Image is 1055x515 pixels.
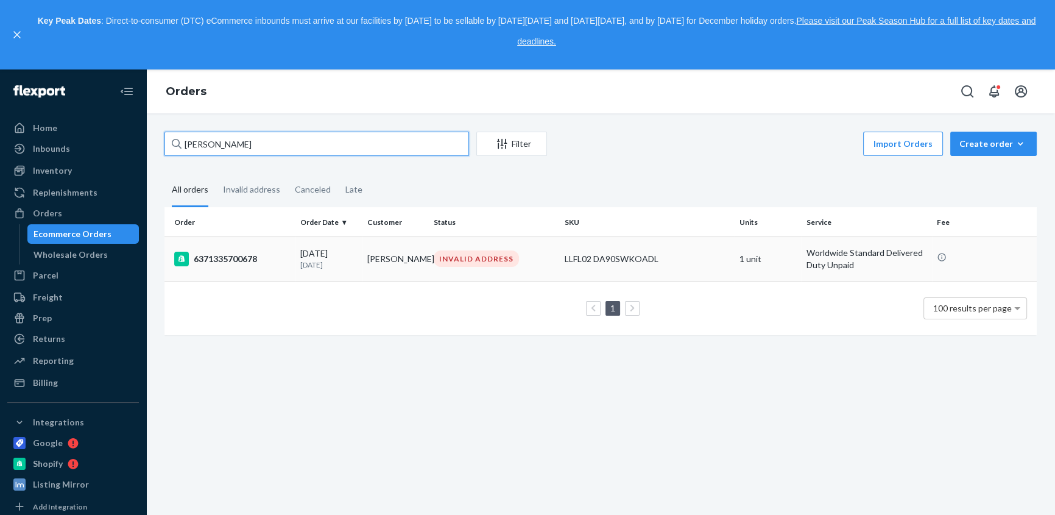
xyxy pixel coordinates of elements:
div: Add Integration [33,502,87,512]
a: Page 1 is your current page [608,303,618,313]
a: Billing [7,373,139,392]
div: Billing [33,377,58,389]
div: Wholesale Orders [34,249,108,261]
a: Listing Mirror [7,475,139,494]
a: Wholesale Orders [27,245,139,265]
span: 100 results per page [933,303,1012,313]
a: Inventory [7,161,139,180]
p: [DATE] [300,260,358,270]
a: Reporting [7,351,139,371]
a: Parcel [7,266,139,285]
a: Add Integration [7,499,139,514]
div: [DATE] [300,247,358,270]
ol: breadcrumbs [156,74,216,110]
div: INVALID ADDRESS [434,250,519,267]
div: Returns [33,333,65,345]
input: Search orders [164,132,469,156]
a: Replenishments [7,183,139,202]
div: Home [33,122,57,134]
a: Freight [7,288,139,307]
div: Parcel [33,269,58,282]
a: Home [7,118,139,138]
button: Open account menu [1009,79,1033,104]
a: Inbounds [7,139,139,158]
button: Integrations [7,413,139,432]
div: Google [33,437,63,449]
a: Ecommerce Orders [27,224,139,244]
div: Reporting [33,355,74,367]
button: Open Search Box [955,79,979,104]
div: LLFL02 DA90SWKOADL [565,253,729,265]
strong: Key Peak Dates [38,16,101,26]
div: Replenishments [33,186,97,199]
div: Inbounds [33,143,70,155]
th: Order Date [295,207,362,236]
th: Service [801,207,932,236]
div: Shopify [33,458,63,470]
p: : Direct-to-consumer (DTC) eCommerce inbounds must arrive at our facilities by [DATE] to be sella... [29,11,1044,52]
a: Prep [7,308,139,328]
th: Fee [932,207,1037,236]
div: Invalid address [223,174,280,205]
a: Shopify [7,454,139,474]
div: Create order [959,138,1028,150]
button: Open notifications [982,79,1006,104]
div: 6371335700678 [174,252,291,266]
div: Filter [477,138,546,150]
a: Orders [7,204,139,223]
p: Worldwide Standard Delivered Duty Unpaid [806,247,927,271]
a: Returns [7,329,139,349]
div: Inventory [33,165,72,177]
div: Orders [33,207,62,219]
img: Flexport logo [13,85,65,98]
div: Late [345,174,362,205]
button: close, [11,29,23,41]
th: Order [164,207,295,236]
div: Listing Mirror [33,478,89,491]
div: Ecommerce Orders [34,228,111,240]
div: Customer [367,217,425,227]
div: Prep [33,312,52,324]
a: Orders [166,85,206,98]
div: Freight [33,291,63,304]
td: 1 unit [735,236,802,281]
td: [PERSON_NAME] [362,236,429,281]
div: All orders [172,174,208,207]
button: Import Orders [863,132,943,156]
a: Google [7,433,139,453]
button: Close Navigation [115,79,139,104]
button: Create order [950,132,1037,156]
a: Please visit our Peak Season Hub for a full list of key dates and deadlines. [517,16,1036,46]
div: Integrations [33,416,84,428]
th: Status [429,207,560,236]
button: Filter [476,132,547,156]
div: Canceled [295,174,331,205]
th: SKU [560,207,734,236]
th: Units [735,207,802,236]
